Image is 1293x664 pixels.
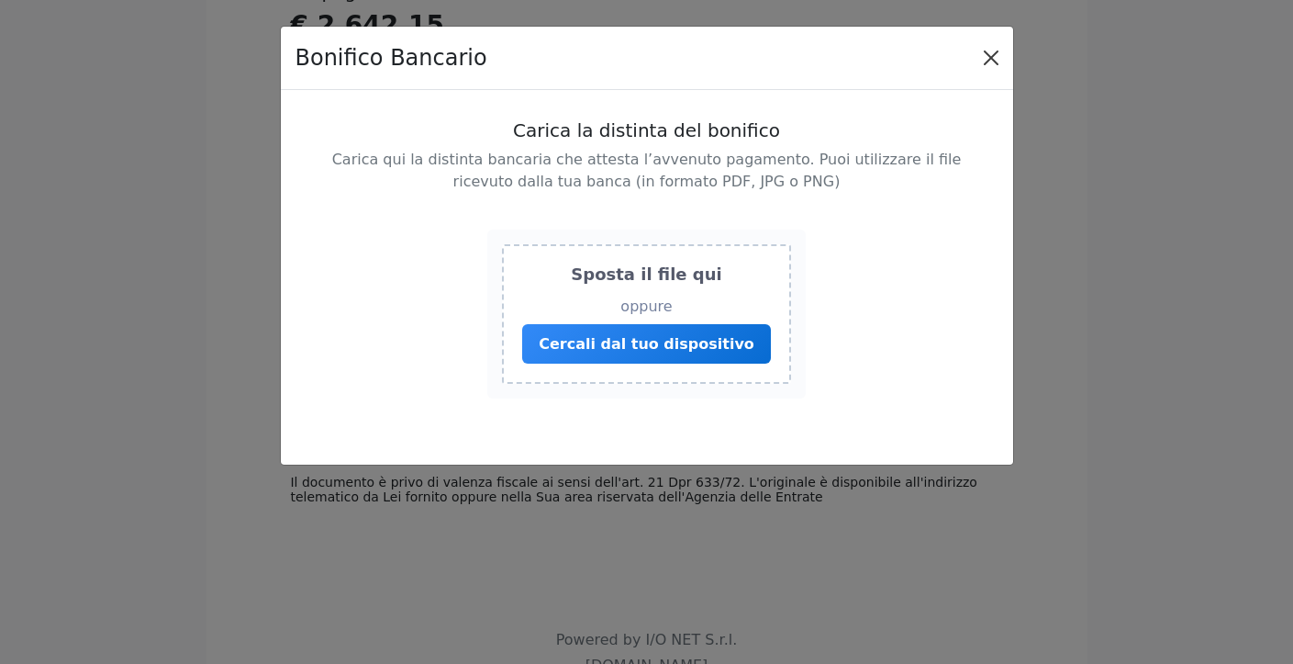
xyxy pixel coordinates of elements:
h5: Carica la distinta del bonifico [318,119,976,141]
p: oppure [522,298,771,315]
span: Cercali dal tuo dispositivo [539,335,754,353]
h4: Bonifico Bancario [295,41,487,74]
span: Carica qui la distinta bancaria che attesta l’avvenuto pagamento. Puoi utilizzare il file ricevut... [332,151,962,190]
button: Close [976,43,1006,73]
span: Sposta il file qui [571,264,721,284]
